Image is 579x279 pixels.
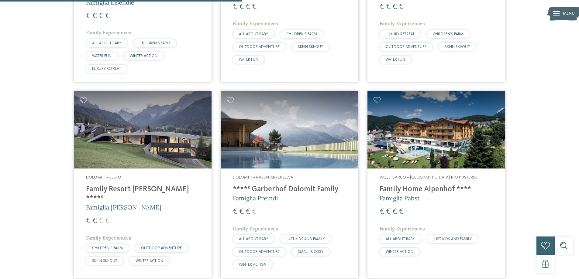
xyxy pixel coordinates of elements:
[136,259,163,263] span: WINTER ACTION
[380,226,425,232] span: Family Experiences
[99,217,103,225] span: €
[399,208,403,216] span: €
[86,175,121,179] span: Dolomiti – Sesto
[239,58,258,62] span: WATER FUN
[386,208,391,216] span: €
[386,32,415,36] span: LUXURY RETREAT
[286,32,317,36] span: CHILDREN’S FARM
[86,185,199,203] h4: Family Resort [PERSON_NAME] ****ˢ
[386,250,413,254] span: WINTER ACTION
[380,20,425,26] span: Family Experiences
[233,185,346,194] h4: ****ˢ Garberhof Dolomit Family
[298,250,323,254] span: SMALL & COSY
[386,58,405,62] span: WATER FUN
[367,91,505,168] img: Family Home Alpenhof ****
[105,217,110,225] span: €
[141,246,182,250] span: OUTDOOR ADVENTURE
[239,32,268,36] span: ALL ABOUT BABY
[86,217,91,225] span: €
[233,226,278,232] span: Family Experiences
[246,3,250,11] span: €
[140,41,170,45] span: CHILDREN’S FARM
[233,175,293,179] span: Dolomiti – Rasun-Anterselva
[239,45,280,49] span: OUTDOOR ADVENTURE
[92,259,117,263] span: SKI-IN SKI-OUT
[239,250,280,254] span: OUTDOOR ADVENTURE
[380,194,420,202] span: Famiglia Pabst
[392,3,397,11] span: €
[433,237,472,241] span: JUST KIDS AND FAMILY
[399,3,403,11] span: €
[233,3,237,11] span: €
[130,54,157,58] span: WINTER ACTION
[286,237,325,241] span: JUST KIDS AND FAMILY
[367,91,505,278] a: Cercate un hotel per famiglie? Qui troverete solo i migliori! Valle Isarco – [GEOGRAPHIC_DATA]-Ri...
[233,208,237,216] span: €
[252,208,257,216] span: €
[380,185,493,194] h4: Family Home Alpenhof ****
[252,3,257,11] span: €
[221,91,358,168] img: Cercate un hotel per famiglie? Qui troverete solo i migliori!
[386,3,391,11] span: €
[233,194,278,202] span: Famiglia Preindl
[392,208,397,216] span: €
[74,91,212,278] a: Cercate un hotel per famiglie? Qui troverete solo i migliori! Dolomiti – Sesto Family Resort [PER...
[298,45,323,49] span: SKI-IN SKI-OUT
[386,45,426,49] span: OUTDOOR ADVENTURE
[86,29,131,36] span: Family Experiences
[86,235,131,241] span: Family Experiences
[433,32,464,36] span: CHILDREN’S FARM
[380,175,477,179] span: Valle Isarco – [GEOGRAPHIC_DATA]-Rio Pusteria
[105,12,110,20] span: €
[239,263,267,267] span: WINTER ACTION
[233,20,278,26] span: Family Experiences
[239,237,268,241] span: ALL ABOUT BABY
[380,208,384,216] span: €
[92,54,112,58] span: WATER FUN
[86,12,91,20] span: €
[380,3,384,11] span: €
[445,45,470,49] span: SKI-IN SKI-OUT
[246,208,250,216] span: €
[92,246,123,250] span: CHILDREN’S FARM
[239,3,244,11] span: €
[386,237,415,241] span: ALL ABOUT BABY
[221,91,358,278] a: Cercate un hotel per famiglie? Qui troverete solo i migliori! Dolomiti – Rasun-Anterselva ****ˢ G...
[99,12,103,20] span: €
[86,203,161,211] span: Famiglia [PERSON_NAME]
[92,41,121,45] span: ALL ABOUT BABY
[92,12,97,20] span: €
[239,208,244,216] span: €
[92,217,97,225] span: €
[92,67,121,71] span: LUXURY RETREAT
[74,91,212,168] img: Family Resort Rainer ****ˢ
